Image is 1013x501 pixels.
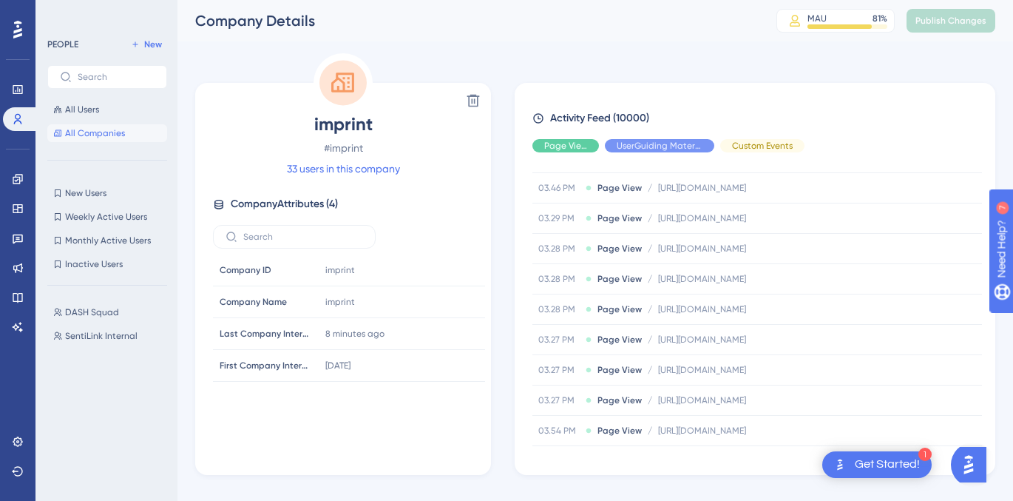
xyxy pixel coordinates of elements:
[220,296,287,308] span: Company Name
[648,334,652,346] span: /
[855,457,920,473] div: Get Started!
[325,329,384,339] time: 8 minutes ago
[597,364,642,376] span: Page View
[951,443,995,487] iframe: UserGuiding AI Assistant Launcher
[325,264,355,276] span: imprint
[65,258,123,270] span: Inactive Users
[648,182,652,194] span: /
[538,394,580,406] span: 03.27 PM
[103,7,107,19] div: 7
[65,211,147,223] span: Weekly Active Users
[144,38,162,50] span: New
[65,104,99,115] span: All Users
[538,364,580,376] span: 03.27 PM
[597,243,642,255] span: Page View
[325,360,350,371] time: [DATE]
[648,364,652,376] span: /
[65,127,125,139] span: All Companies
[325,296,355,308] span: imprint
[243,232,363,242] input: Search
[597,273,642,285] span: Page View
[658,273,746,285] span: [URL][DOMAIN_NAME]
[195,10,739,31] div: Company Details
[78,72,155,82] input: Search
[65,187,106,199] span: New Users
[126,36,167,53] button: New
[65,235,151,246] span: Monthly Active Users
[822,451,932,478] div: Open Get Started! checklist, remaining modules: 1
[538,243,580,255] span: 03.28 PM
[831,456,849,474] img: launcher-image-alternative-text
[35,4,92,21] span: Need Help?
[648,425,652,437] span: /
[213,139,473,157] span: # imprint
[47,255,167,273] button: Inactive Users
[220,328,308,340] span: Last Company Interaction
[648,212,652,224] span: /
[47,232,167,249] button: Monthly Active Users
[538,273,580,285] span: 03.28 PM
[47,184,167,202] button: New Users
[807,13,827,24] div: MAU
[597,425,642,437] span: Page View
[658,425,746,437] span: [URL][DOMAIN_NAME]
[47,124,167,142] button: All Companies
[65,306,119,318] span: DASH Squad
[658,243,746,255] span: [URL][DOMAIN_NAME]
[597,303,642,315] span: Page View
[915,15,986,27] span: Publish Changes
[658,182,746,194] span: [URL][DOMAIN_NAME]
[538,425,580,437] span: 03.54 PM
[658,394,746,406] span: [URL][DOMAIN_NAME]
[47,327,176,345] button: SentiLink Internal
[597,334,642,346] span: Page View
[538,303,580,315] span: 03.28 PM
[550,110,649,127] span: Activity Feed (10000)
[648,273,652,285] span: /
[538,334,580,346] span: 03.27 PM
[648,303,652,315] span: /
[658,303,746,315] span: [URL][DOMAIN_NAME]
[597,212,642,224] span: Page View
[47,208,167,226] button: Weekly Active Users
[287,160,400,178] a: 33 users in this company
[47,101,167,118] button: All Users
[220,360,308,371] span: First Company Interaction
[65,330,138,342] span: SentiLink Internal
[47,38,78,50] div: PEOPLE
[597,394,642,406] span: Page View
[648,243,652,255] span: /
[873,13,887,24] div: 81 %
[544,140,587,152] span: Page View
[538,212,580,224] span: 03.29 PM
[658,334,746,346] span: [URL][DOMAIN_NAME]
[597,182,642,194] span: Page View
[648,394,652,406] span: /
[732,140,793,152] span: Custom Events
[220,264,271,276] span: Company ID
[617,140,702,152] span: UserGuiding Material
[538,182,580,194] span: 03.46 PM
[907,9,995,33] button: Publish Changes
[918,448,932,461] div: 1
[658,212,746,224] span: [URL][DOMAIN_NAME]
[658,364,746,376] span: [URL][DOMAIN_NAME]
[47,303,176,321] button: DASH Squad
[231,195,338,213] span: Company Attributes ( 4 )
[213,112,473,136] span: imprint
